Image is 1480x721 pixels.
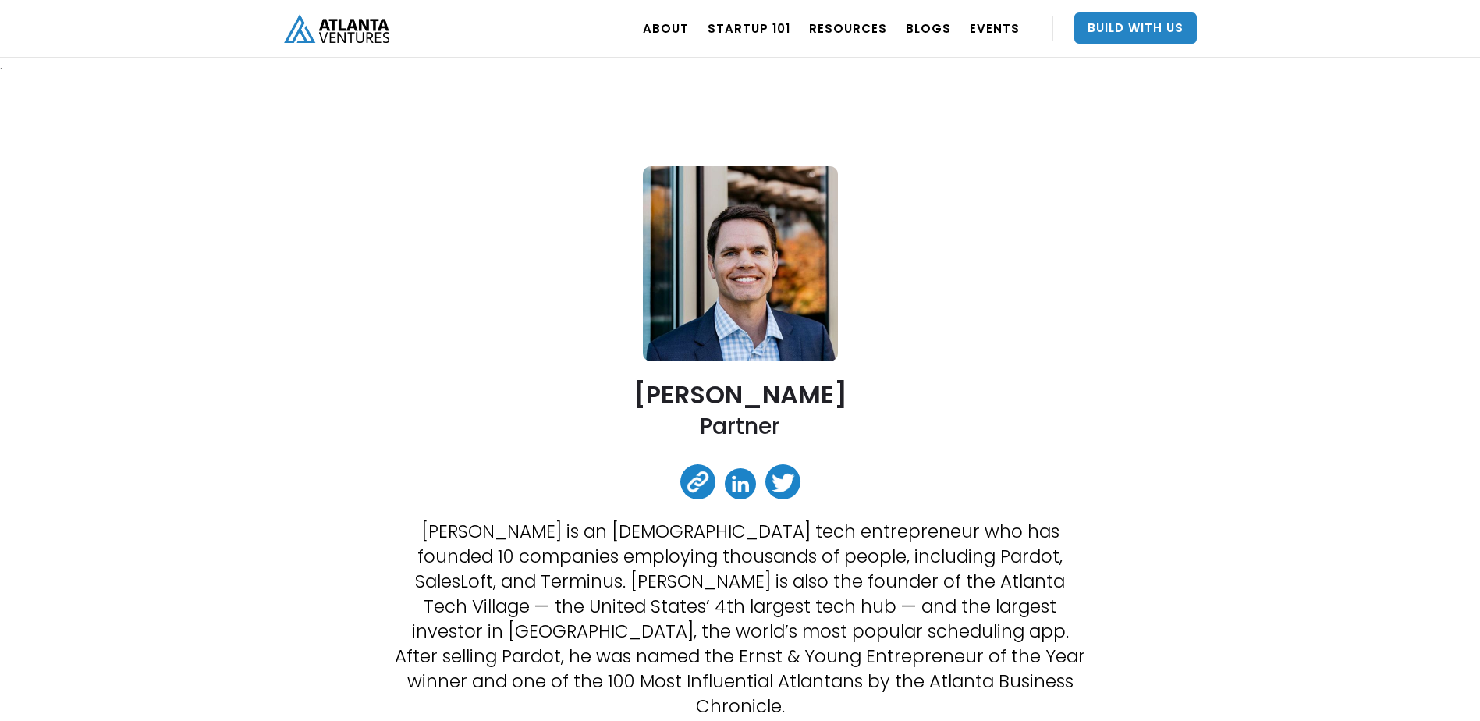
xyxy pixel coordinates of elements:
a: Startup 101 [708,6,790,50]
h2: Partner [700,412,780,441]
a: EVENTS [970,6,1020,50]
h2: [PERSON_NAME] [634,381,847,408]
a: RESOURCES [809,6,887,50]
p: [PERSON_NAME] is an [DEMOGRAPHIC_DATA] tech entrepreneur who has founded 10 companies employing t... [392,519,1087,719]
a: ABOUT [643,6,689,50]
a: Build With Us [1074,12,1197,44]
a: BLOGS [906,6,951,50]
